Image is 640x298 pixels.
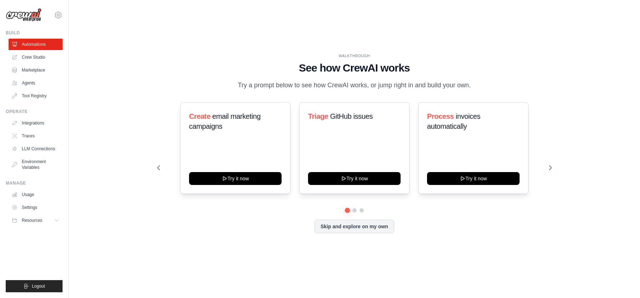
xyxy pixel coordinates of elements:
button: Try it now [189,172,282,185]
span: GitHub issues [330,112,373,120]
a: Tool Registry [9,90,63,102]
a: Traces [9,130,63,142]
iframe: Chat Widget [604,264,640,298]
button: Try it now [308,172,401,185]
img: Logo [6,8,41,22]
button: Try it now [427,172,520,185]
span: Create [189,112,210,120]
a: Crew Studio [9,52,63,63]
a: LLM Connections [9,143,63,155]
a: Agents [9,77,63,89]
button: Skip and explore on my own [314,220,394,233]
button: Logout [6,280,63,292]
span: Triage [308,112,328,120]
div: Operate [6,109,63,114]
a: Automations [9,39,63,50]
span: Logout [32,283,45,289]
a: Settings [9,202,63,213]
span: email marketing campaigns [189,112,261,130]
a: Environment Variables [9,156,63,173]
span: invoices automatically [427,112,480,130]
h1: See how CrewAI works [157,62,552,74]
a: Marketplace [9,64,63,76]
p: Try a prompt below to see how CrewAI works, or jump right in and build your own. [234,80,475,91]
a: Usage [9,189,63,200]
div: Manage [6,180,63,186]
a: Integrations [9,117,63,129]
div: WALKTHROUGH [157,53,552,59]
span: Resources [22,218,42,223]
span: Process [427,112,454,120]
div: Build [6,30,63,36]
button: Resources [9,215,63,226]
